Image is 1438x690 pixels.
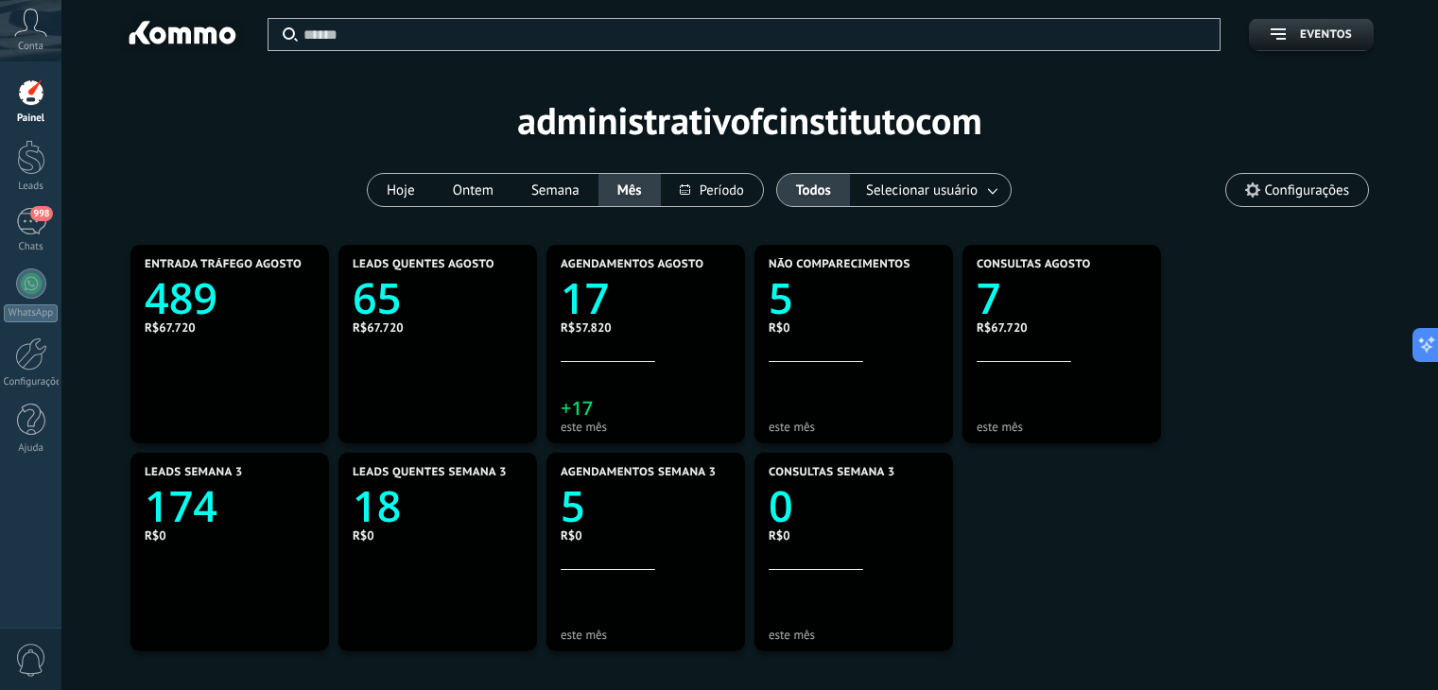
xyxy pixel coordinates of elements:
[145,319,315,336] div: R$67.720
[769,527,939,543] div: R$0
[862,178,981,203] span: Selecionar usuário
[561,269,609,327] text: 17
[1265,182,1349,198] span: Configurações
[769,258,910,271] span: Não Comparecimentos
[353,527,523,543] div: R$0
[1249,18,1374,51] button: Eventos
[561,527,731,543] div: R$0
[4,181,59,193] div: Leads
[353,466,507,479] span: Leads Quentes Semana 3
[661,174,763,206] button: Período
[769,420,939,434] div: este mês
[512,174,598,206] button: Semana
[353,269,401,327] text: 65
[368,174,434,206] button: Hoje
[353,269,523,327] a: 65
[1300,28,1352,42] span: Eventos
[598,174,661,206] button: Mês
[561,319,731,336] div: R$57.820
[4,304,58,322] div: WhatsApp
[561,258,703,271] span: Agendamentos Agosto
[353,477,523,535] a: 18
[145,269,217,327] text: 489
[4,442,59,455] div: Ajuda
[977,420,1147,434] div: este mês
[977,319,1147,336] div: R$67.720
[353,477,401,535] text: 18
[769,269,939,327] a: 5
[145,477,315,535] a: 174
[353,258,494,271] span: Leads Quentes Agosto
[18,41,43,53] span: Conta
[30,206,52,221] span: 998
[561,477,585,535] text: 5
[561,420,731,434] div: este mês
[769,628,939,642] div: este mês
[561,269,731,327] a: 17
[145,269,315,327] a: 489
[769,319,939,336] div: R$0
[769,466,894,479] span: Consultas Semana 3
[561,466,716,479] span: Agendamentos Semana 3
[4,112,59,125] div: Painel
[769,269,793,327] text: 5
[777,174,850,206] button: Todos
[145,258,302,271] span: Entrada Tráfego Agosto
[4,376,59,388] div: Configurações
[769,477,939,535] a: 0
[769,477,793,535] text: 0
[561,628,731,642] div: este mês
[145,466,242,479] span: Leads Semana 3
[977,258,1091,271] span: Consultas Agosto
[4,241,59,253] div: Chats
[434,174,512,206] button: Ontem
[977,269,1001,327] text: 7
[977,269,1147,327] a: 7
[145,527,315,543] div: R$0
[353,319,523,336] div: R$67.720
[561,395,593,421] text: +17
[561,477,731,535] a: 5
[850,174,1011,206] button: Selecionar usuário
[145,477,217,535] text: 174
